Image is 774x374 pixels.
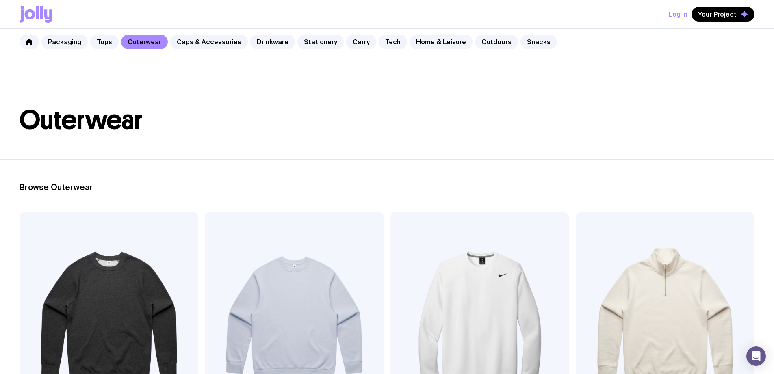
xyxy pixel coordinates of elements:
[475,35,518,49] a: Outdoors
[20,107,754,133] h1: Outerwear
[520,35,557,49] a: Snacks
[90,35,119,49] a: Tops
[746,346,766,366] div: Open Intercom Messenger
[698,10,737,18] span: Your Project
[692,7,754,22] button: Your Project
[410,35,473,49] a: Home & Leisure
[346,35,376,49] a: Carry
[170,35,248,49] a: Caps & Accessories
[250,35,295,49] a: Drinkware
[669,7,687,22] button: Log In
[297,35,344,49] a: Stationery
[121,35,168,49] a: Outerwear
[41,35,88,49] a: Packaging
[20,182,754,192] h2: Browse Outerwear
[379,35,407,49] a: Tech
